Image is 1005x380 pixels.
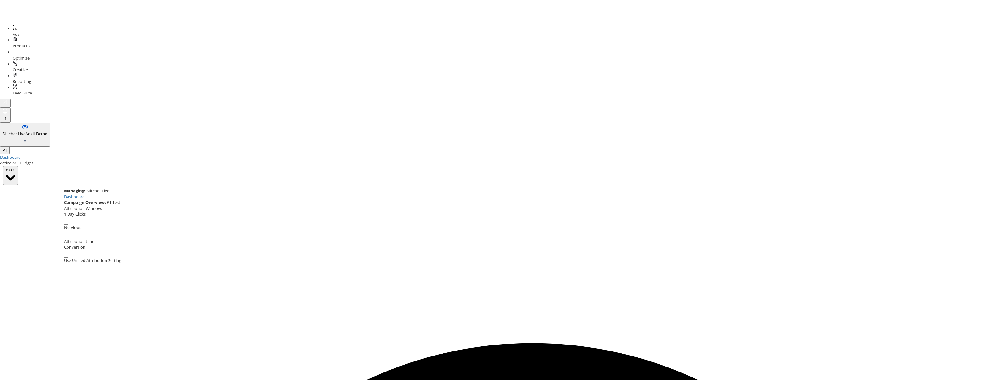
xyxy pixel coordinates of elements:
[64,188,1001,194] div: Stitcher Live
[107,200,120,205] span: PT Test
[3,116,8,122] div: 1
[13,90,32,96] span: Feed Suite
[25,131,47,136] span: Adkit Demo
[64,206,1001,211] div: Attribution Window:
[3,131,25,136] span: Stitcher Live
[64,211,86,217] span: 1 Day Clicks
[3,166,18,185] button: €0.00
[64,188,85,194] strong: Managing:
[64,258,122,264] label: Use Unified Attribution Setting:
[13,55,30,61] span: Optimize
[64,244,85,250] span: Conversion
[13,31,19,37] span: Ads
[6,167,15,173] div: €0.00
[13,43,30,49] span: Products
[64,225,81,230] span: No Views
[64,200,106,205] strong: Campaign Overview:
[13,78,31,84] span: Reporting
[64,194,85,200] a: Dashboard
[64,238,1001,244] div: Attribution time:
[3,147,7,153] span: PT
[13,67,28,72] span: Creative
